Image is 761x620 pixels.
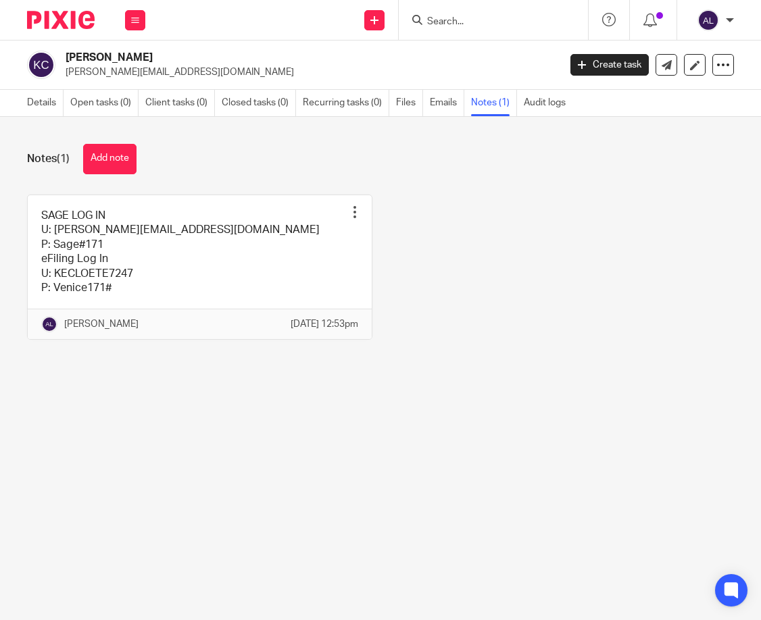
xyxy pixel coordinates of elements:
[570,54,649,76] a: Create task
[27,152,70,166] h1: Notes
[471,90,517,116] a: Notes (1)
[70,90,139,116] a: Open tasks (0)
[27,51,55,79] img: svg%3E
[303,90,389,116] a: Recurring tasks (0)
[430,90,464,116] a: Emails
[66,66,550,79] p: [PERSON_NAME][EMAIL_ADDRESS][DOMAIN_NAME]
[64,317,139,331] p: [PERSON_NAME]
[66,51,453,65] h2: [PERSON_NAME]
[27,11,95,29] img: Pixie
[291,317,358,331] p: [DATE] 12:53pm
[145,90,215,116] a: Client tasks (0)
[83,144,137,174] button: Add note
[222,90,296,116] a: Closed tasks (0)
[697,9,719,31] img: svg%3E
[524,90,572,116] a: Audit logs
[27,90,64,116] a: Details
[426,16,547,28] input: Search
[396,90,423,116] a: Files
[41,316,57,332] img: svg%3E
[57,153,70,164] span: (1)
